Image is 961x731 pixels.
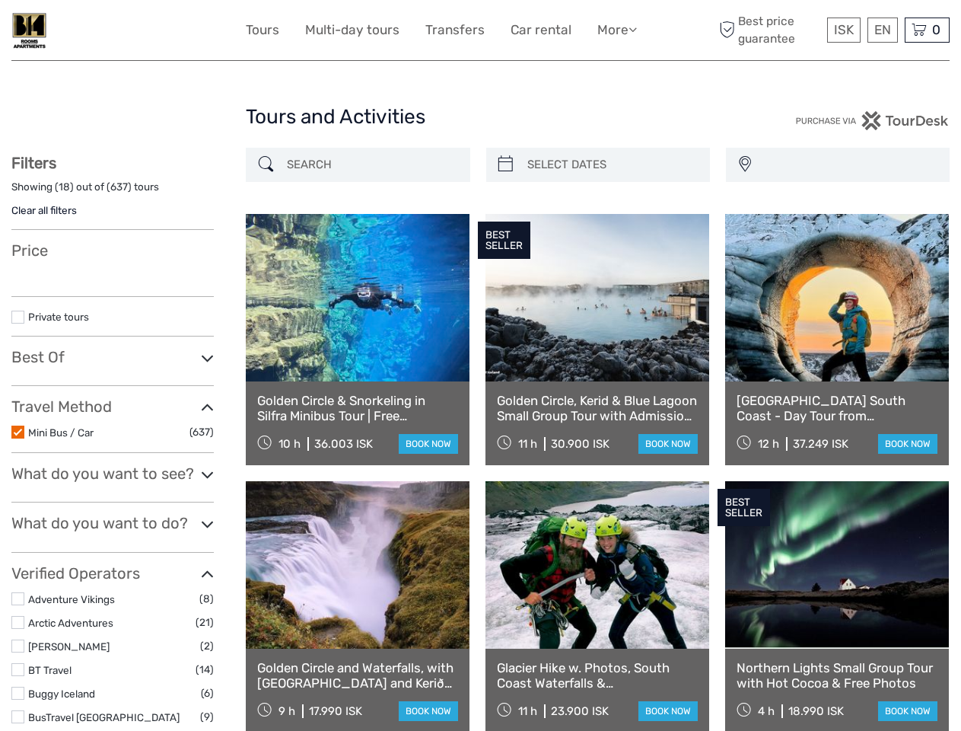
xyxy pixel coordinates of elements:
a: BT Travel [28,664,72,676]
h3: Travel Method [11,397,214,416]
span: (8) [199,590,214,608]
span: 11 h [518,437,537,451]
input: SEARCH [281,152,462,178]
span: 9 h [278,704,295,718]
div: 30.900 ISK [551,437,609,451]
div: 17.990 ISK [309,704,362,718]
img: PurchaseViaTourDesk.png [795,111,950,130]
div: 36.003 ISK [314,437,373,451]
a: Golden Circle, Kerid & Blue Lagoon Small Group Tour with Admission Ticket [497,393,698,424]
span: 12 h [758,437,779,451]
a: Arctic Adventures [28,617,113,629]
strong: Filters [11,154,56,172]
a: Glacier Hike w. Photos, South Coast Waterfalls & [GEOGRAPHIC_DATA] [497,660,698,691]
a: Mini Bus / Car [28,426,94,439]
span: 11 h [518,704,537,718]
img: B14 Guest House Apartments [11,11,46,49]
div: 23.900 ISK [551,704,609,718]
h3: What do you want to see? [11,464,214,483]
input: SELECT DATES [521,152,702,178]
a: More [597,19,637,41]
div: EN [867,18,898,43]
span: (637) [189,423,214,441]
a: Clear all filters [11,204,77,216]
div: BEST SELLER [718,489,770,527]
label: 18 [59,180,70,194]
a: [GEOGRAPHIC_DATA] South Coast - Day Tour from [GEOGRAPHIC_DATA] [737,393,937,424]
h3: What do you want to do? [11,514,214,532]
a: Tours [246,19,279,41]
div: 37.249 ISK [793,437,848,451]
h3: Price [11,241,214,260]
span: 10 h [278,437,301,451]
span: ISK [834,22,854,37]
a: book now [399,701,458,721]
a: BusTravel [GEOGRAPHIC_DATA] [28,711,180,723]
a: Multi-day tours [305,19,399,41]
h3: Best Of [11,348,214,366]
span: (9) [200,708,214,726]
a: book now [638,701,698,721]
a: [PERSON_NAME] [28,640,110,653]
a: Northern Lights Small Group Tour with Hot Cocoa & Free Photos [737,660,937,691]
h3: Verified Operators [11,564,214,583]
span: 0 [930,22,943,37]
a: Private tours [28,311,89,323]
a: Buggy Iceland [28,688,95,700]
div: BEST SELLER [478,222,530,260]
span: Best price guarantee [715,13,823,46]
span: (2) [200,637,214,655]
a: Transfers [425,19,485,41]
span: (6) [201,685,214,702]
span: 4 h [758,704,775,718]
span: (14) [196,661,214,678]
label: 637 [110,180,128,194]
h1: Tours and Activities [246,105,715,129]
a: book now [399,434,458,454]
div: 18.990 ISK [788,704,844,718]
a: Adventure Vikings [28,593,115,605]
div: Showing ( ) out of ( ) tours [11,180,214,203]
a: book now [638,434,698,454]
a: Car rental [511,19,571,41]
a: book now [878,434,937,454]
a: book now [878,701,937,721]
span: (21) [196,614,214,631]
a: Golden Circle & Snorkeling in Silfra Minibus Tour | Free Underwater Photos [257,393,458,424]
a: Golden Circle and Waterfalls, with [GEOGRAPHIC_DATA] and Kerið in small group [257,660,458,691]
